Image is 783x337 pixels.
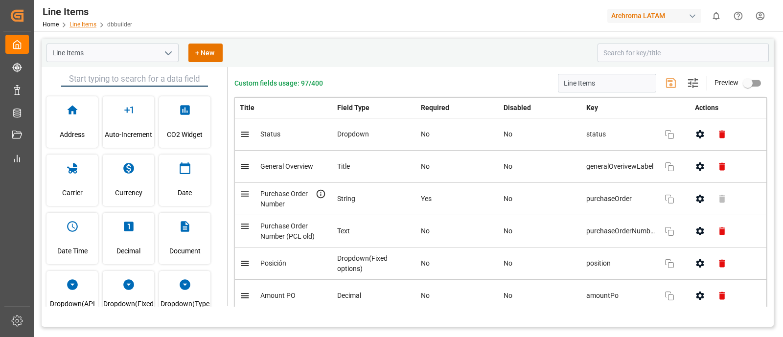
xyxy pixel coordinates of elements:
tr: Amount PODecimalNoNoamountPo [235,280,767,312]
input: Start typing to search for a data field [61,72,208,87]
button: Archroma LATAM [607,6,705,25]
span: Decimal [116,238,140,264]
tr: Purchase Order Number (PCL old)TextNoNopurchaseOrderNumberPclOld [235,215,767,247]
button: show 0 new notifications [705,5,727,27]
span: Dropdown(Fixed options) [103,296,154,322]
span: Currency [115,180,142,206]
span: Preview [714,79,738,87]
td: No [499,280,581,312]
span: Custom fields usage: 97/400 [234,78,323,89]
span: Date [178,180,192,206]
th: Field Type [332,98,416,118]
span: Amount PO [260,292,296,299]
span: Address [60,121,85,148]
td: No [416,215,499,247]
span: Purchase Order Number (PCL old) [260,222,315,240]
tr: General OverviewTitleNoNogeneralOverivewLabel [235,151,767,183]
span: Dropdown(API for options) [46,296,98,322]
span: Date Time [57,238,88,264]
th: Disabled [499,98,581,118]
button: open menu [161,45,175,61]
span: Purchase Order Number [260,190,308,208]
span: Carrier [62,180,83,206]
td: Yes [416,183,499,215]
span: status [586,129,655,139]
span: purchaseOrderNumberPclOld [586,226,655,236]
th: Actions [684,98,767,118]
td: No [416,151,499,183]
a: Home [43,21,59,28]
th: Required [416,98,499,118]
span: purchaseOrder [586,194,655,204]
div: String [337,194,411,204]
a: Line Items [69,21,96,28]
span: Auto-Increment [105,121,152,148]
td: No [416,118,499,151]
div: Decimal [337,291,411,301]
button: Help Center [727,5,749,27]
span: amountPo [586,291,655,301]
button: + New [188,44,223,62]
div: Text [337,226,411,236]
span: position [586,258,655,269]
th: Title [235,98,333,118]
div: Dropdown(Fixed options) [337,253,411,274]
td: No [499,247,581,280]
td: No [499,183,581,215]
span: Posición [260,259,286,267]
span: generalOverivewLabel [586,161,655,172]
span: General Overview [260,162,313,170]
span: Document [169,238,201,264]
td: No [499,118,581,151]
td: No [499,151,581,183]
div: Title [337,161,411,172]
td: No [416,280,499,312]
td: No [416,247,499,280]
td: No [499,215,581,247]
input: Search for key/title [598,44,769,62]
span: CO2 Widget [167,121,203,148]
div: Line Items [43,4,132,19]
tr: Purchase Order NumberStringYesNopurchaseOrder [235,183,767,215]
div: Archroma LATAM [607,9,701,23]
div: Dropdown [337,129,411,139]
tr: StatusDropdownNoNostatus [235,118,767,151]
tr: PosiciónDropdown(Fixed options)NoNoposition [235,247,767,280]
input: Type to search/select [46,44,179,62]
th: Key [581,98,684,118]
input: Enter schema title [558,74,656,92]
span: Status [260,130,280,138]
span: Dropdown(Type for options) [159,296,210,322]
